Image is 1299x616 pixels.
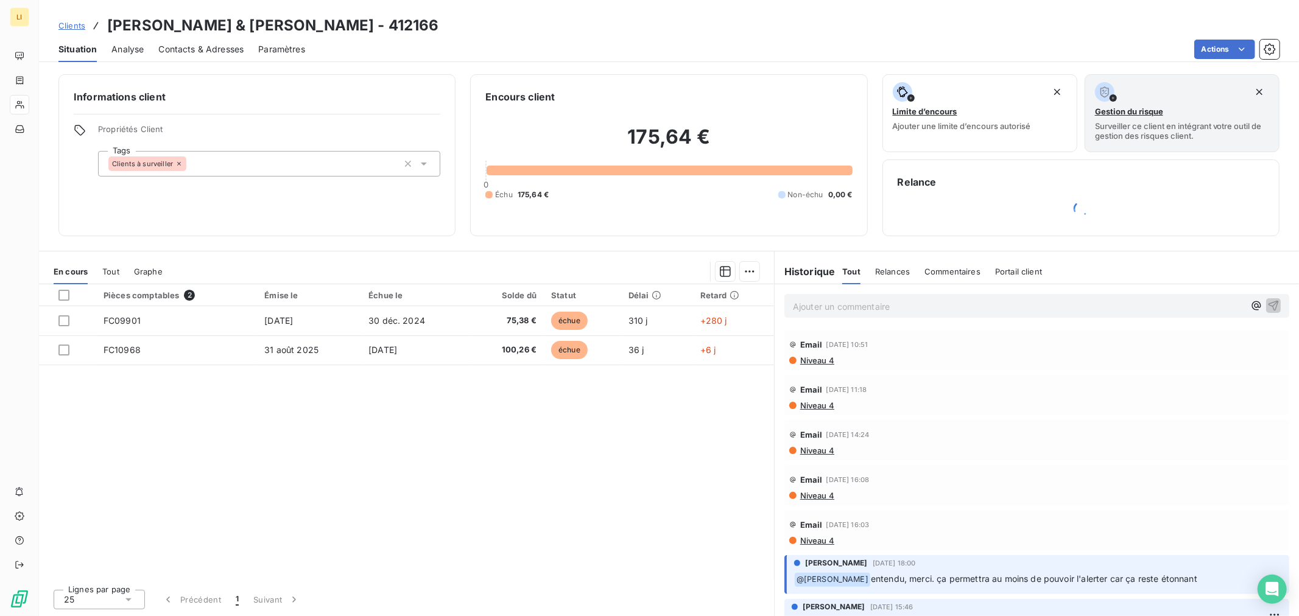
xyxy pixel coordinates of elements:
[258,43,305,55] span: Paramètres
[805,558,868,569] span: [PERSON_NAME]
[799,491,834,500] span: Niveau 4
[873,559,916,567] span: [DATE] 18:00
[803,601,865,612] span: [PERSON_NAME]
[800,430,823,439] span: Email
[799,355,834,365] span: Niveau 4
[184,290,195,301] span: 2
[476,344,537,356] span: 100,26 €
[800,385,823,394] span: Email
[134,267,163,276] span: Graphe
[1095,107,1163,116] span: Gestion du risque
[1085,74,1280,152] button: Gestion du risqueSurveiller ce client en intégrant votre outil de gestion des risques client.
[74,89,440,104] h6: Informations client
[158,43,244,55] span: Contacts & Adresses
[893,121,1031,131] span: Ajouter une limite d’encours autorisé
[264,290,354,300] div: Émise le
[1194,40,1255,59] button: Actions
[155,587,228,612] button: Précédent
[893,107,957,116] span: Limite d’encours
[799,401,834,410] span: Niveau 4
[800,520,823,530] span: Email
[826,386,867,393] span: [DATE] 11:18
[112,160,173,167] span: Clients à surveiller
[246,587,308,612] button: Suivant
[551,312,588,330] span: échue
[826,341,868,348] span: [DATE] 10:51
[58,19,85,32] a: Clients
[10,589,29,609] img: Logo LeanPay
[264,315,293,326] span: [DATE]
[107,15,439,37] h3: [PERSON_NAME] & [PERSON_NAME] - 412166
[898,175,1264,189] h6: Relance
[54,267,88,276] span: En cours
[628,345,644,355] span: 36 j
[98,124,440,141] span: Propriétés Client
[795,573,870,587] span: @ [PERSON_NAME]
[800,475,823,485] span: Email
[485,89,555,104] h6: Encours client
[800,340,823,349] span: Email
[10,7,29,27] div: LI
[58,43,97,55] span: Situation
[264,345,319,355] span: 31 août 2025
[995,267,1042,276] span: Portail client
[628,315,648,326] span: 310 j
[799,446,834,455] span: Niveau 4
[799,536,834,545] span: Niveau 4
[870,603,914,611] span: [DATE] 15:46
[700,315,727,326] span: +280 j
[1258,575,1287,604] div: Open Intercom Messenger
[64,593,74,606] span: 25
[476,290,537,300] div: Solde dû
[826,521,870,528] span: [DATE] 16:03
[551,341,588,359] span: échue
[842,267,861,276] span: Tout
[788,189,823,200] span: Non-échu
[228,587,246,612] button: 1
[700,290,767,300] div: Retard
[628,290,686,300] div: Délai
[828,189,853,200] span: 0,00 €
[875,267,910,276] span: Relances
[368,315,425,326] span: 30 déc. 2024
[882,74,1077,152] button: Limite d’encoursAjouter une limite d’encours autorisé
[368,290,462,300] div: Échue le
[484,180,488,189] span: 0
[104,315,141,326] span: FC09901
[186,158,196,169] input: Ajouter une valeur
[102,267,119,276] span: Tout
[826,476,870,483] span: [DATE] 16:08
[518,189,549,200] span: 175,64 €
[104,290,250,301] div: Pièces comptables
[236,593,239,606] span: 1
[871,573,1197,584] span: entendu, merci. ça permettra au moins de pouvoir l'alerter car ça reste étonnant
[476,315,537,327] span: 75,38 €
[826,431,870,438] span: [DATE] 14:24
[485,125,852,161] h2: 175,64 €
[551,290,614,300] div: Statut
[924,267,980,276] span: Commentaires
[104,345,141,355] span: FC10968
[775,264,836,279] h6: Historique
[111,43,144,55] span: Analyse
[1095,121,1269,141] span: Surveiller ce client en intégrant votre outil de gestion des risques client.
[495,189,513,200] span: Échu
[58,21,85,30] span: Clients
[368,345,397,355] span: [DATE]
[700,345,716,355] span: +6 j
